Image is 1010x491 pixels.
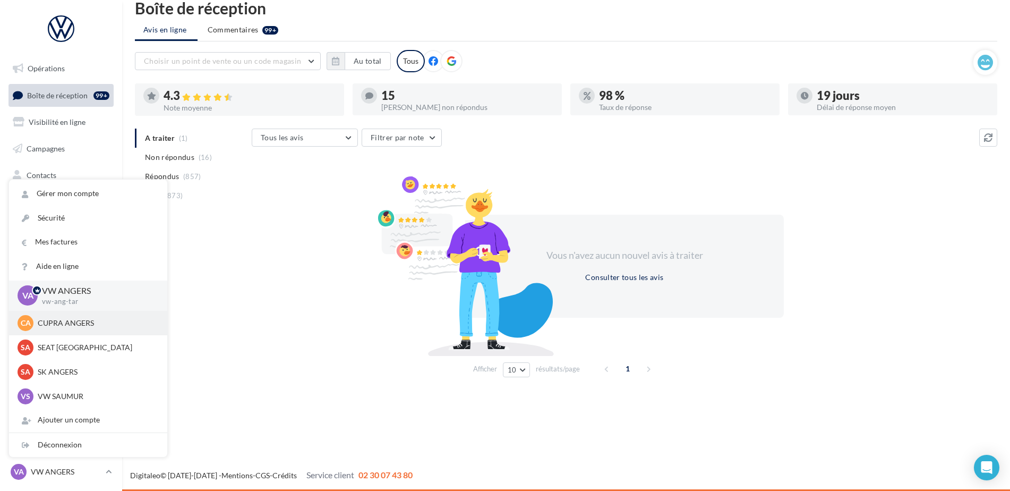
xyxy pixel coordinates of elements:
[38,342,155,353] p: SEAT [GEOGRAPHIC_DATA]
[208,24,259,35] span: Commentaires
[599,90,771,101] div: 98 %
[381,104,553,111] div: [PERSON_NAME] non répondus
[9,408,167,432] div: Ajouter un compte
[581,271,667,284] button: Consulter tous les avis
[38,391,155,402] p: VW SAUMUR
[27,90,88,99] span: Boîte de réception
[362,129,442,147] button: Filtrer par note
[145,152,194,163] span: Non répondus
[9,182,167,206] a: Gérer mon compte
[262,26,278,35] div: 99+
[183,172,201,181] span: (857)
[261,133,304,142] span: Tous les avis
[8,462,114,482] a: VA VW ANGERS
[508,366,517,374] span: 10
[599,104,771,111] div: Taux de réponse
[164,104,336,112] div: Note moyenne
[381,90,553,101] div: 15
[27,170,56,179] span: Contacts
[533,249,716,263] div: Vous n'avez aucun nouvel avis à traiter
[31,467,101,477] p: VW ANGERS
[93,91,109,100] div: 99+
[9,255,167,278] a: Aide en ligne
[6,84,116,107] a: Boîte de réception99+
[21,367,30,377] span: SA
[27,144,65,153] span: Campagnes
[29,117,85,126] span: Visibilité en ligne
[199,153,212,162] span: (16)
[6,57,116,80] a: Opérations
[252,129,358,147] button: Tous les avis
[42,297,150,307] p: vw-ang-tar
[130,471,160,480] a: Digitaleo
[42,285,150,297] p: VW ANGERS
[6,138,116,160] a: Campagnes
[221,471,253,480] a: Mentions
[6,111,116,133] a: Visibilité en ligne
[6,217,116,239] a: Calendrier
[473,364,497,374] span: Afficher
[165,191,183,200] span: (873)
[503,362,530,377] button: 10
[21,318,31,328] span: CA
[327,52,391,70] button: Au total
[38,318,155,328] p: CUPRA ANGERS
[358,470,413,480] span: 02 30 07 43 80
[21,342,30,353] span: SA
[145,171,179,182] span: Répondus
[9,433,167,457] div: Déconnexion
[164,90,336,102] div: 4.3
[345,52,391,70] button: Au total
[9,206,167,230] a: Sécurité
[817,104,989,111] div: Délai de réponse moyen
[6,190,116,213] a: Médiathèque
[306,470,354,480] span: Service client
[38,367,155,377] p: SK ANGERS
[619,360,636,377] span: 1
[536,364,580,374] span: résultats/page
[130,471,413,480] span: © [DATE]-[DATE] - - -
[14,467,24,477] span: VA
[397,50,425,72] div: Tous
[6,243,116,275] a: PLV et print personnalisable
[21,391,30,402] span: VS
[9,230,167,254] a: Mes factures
[255,471,270,480] a: CGS
[144,56,301,65] span: Choisir un point de vente ou un code magasin
[22,290,33,302] span: VA
[272,471,297,480] a: Crédits
[817,90,989,101] div: 19 jours
[974,455,999,480] div: Open Intercom Messenger
[135,52,321,70] button: Choisir un point de vente ou un code magasin
[28,64,65,73] span: Opérations
[6,278,116,310] a: Campagnes DataOnDemand
[6,164,116,187] a: Contacts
